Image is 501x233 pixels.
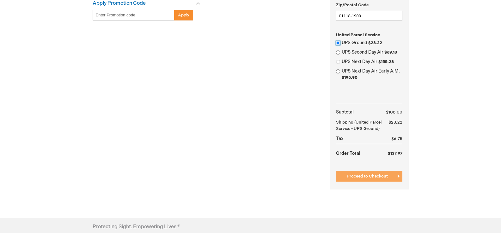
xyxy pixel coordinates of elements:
[336,107,382,117] th: Subtotal
[336,171,402,182] button: Proceed to Checkout
[336,134,382,144] th: Tax
[342,68,402,81] label: UPS Next Day Air Early A.M.
[391,136,402,141] span: $6.75
[336,3,369,8] span: Zip/Postal Code
[342,75,357,80] span: $195.90
[178,13,189,18] span: Apply
[93,0,146,6] strong: Apply Promotion Code
[336,32,380,38] span: United Parcel Service
[386,110,402,115] span: $108.00
[93,10,174,20] input: Enter Promotion code
[174,10,193,20] button: Apply
[336,120,382,131] span: (United Parcel Service - UPS Ground)
[342,59,402,65] label: UPS Next Day Air
[378,59,394,64] span: $155.28
[388,151,402,156] span: $137.97
[342,49,402,55] label: UPS Second Day Air
[388,120,402,125] span: $23.22
[336,148,360,159] strong: Order Total
[93,224,180,230] h4: Protecting Sight. Empowering Lives.®
[347,174,388,179] span: Proceed to Checkout
[342,40,402,46] label: UPS Ground
[384,50,397,55] span: $69.18
[336,120,353,125] span: Shipping
[368,40,382,45] span: $23.22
